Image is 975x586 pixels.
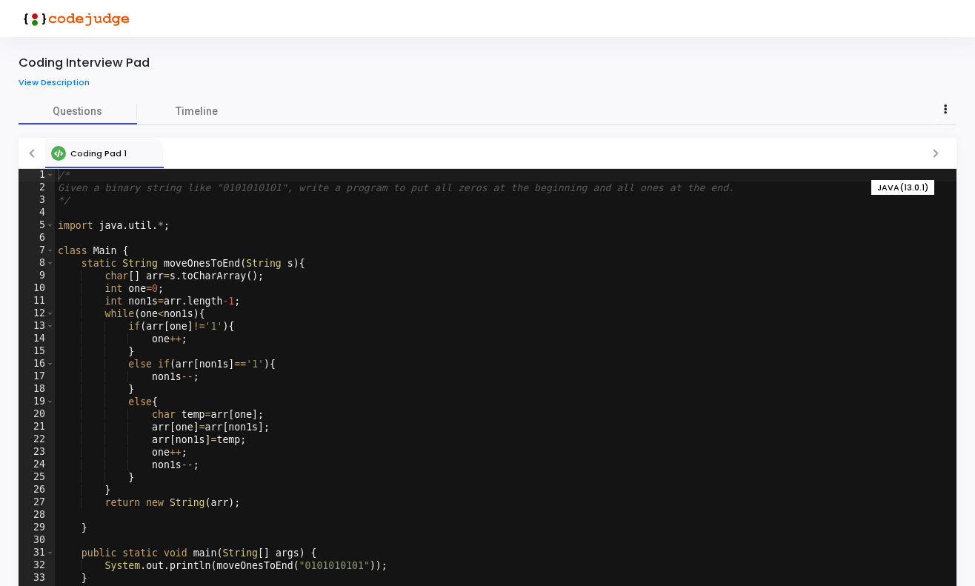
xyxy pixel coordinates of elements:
div: 6 [19,232,55,244]
div: 29 [19,522,55,534]
div: 25 [19,471,55,484]
div: 9 [19,270,55,282]
div: 11 [19,295,55,307]
div: 16 [19,358,55,370]
div: Coding Interview Pad [19,56,150,70]
div: 8 [19,257,55,270]
div: 21 [19,421,55,433]
div: 26 [19,484,55,496]
a: View Description [19,78,101,87]
div: 28 [19,509,55,522]
div: 31 [19,547,55,559]
div: 4 [19,207,55,219]
div: 17 [19,370,55,383]
span: Questions [19,104,137,119]
div: 23 [19,446,55,459]
div: 30 [19,534,55,547]
span: Coding Pad 1 [70,147,127,159]
div: 19 [19,396,55,408]
div: 27 [19,496,55,509]
div: 2 [19,182,55,194]
div: 24 [19,459,55,471]
div: 18 [19,383,55,396]
div: 20 [19,408,55,421]
div: 13 [19,320,55,333]
span: JAVA(13.0.1) [877,182,928,194]
div: 12 [19,307,55,320]
img: logo [19,4,130,33]
div: 3 [19,194,55,207]
div: 1 [19,169,55,182]
div: 14 [19,333,55,345]
div: 15 [19,345,55,358]
div: 32 [19,559,55,572]
div: 5 [19,219,55,232]
div: 22 [19,433,55,446]
span: Timeline [176,104,218,119]
div: 33 [19,572,55,585]
div: 10 [19,282,55,295]
div: 7 [19,244,55,257]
